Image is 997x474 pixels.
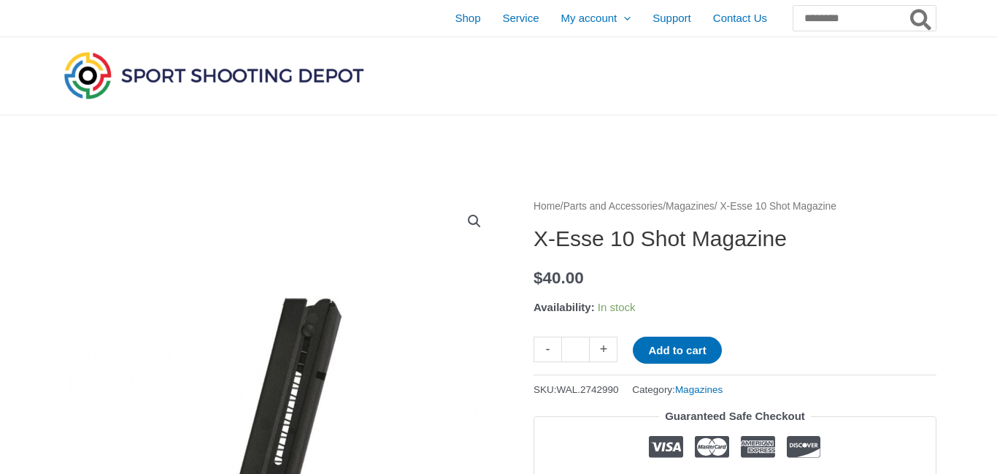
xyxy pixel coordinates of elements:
[561,337,590,362] input: Product quantity
[61,48,367,102] img: Sport Shooting Depot
[557,384,619,395] span: WAL.2742990
[534,226,936,252] h1: X-Esse 10 Shot Magazine
[534,197,936,216] nav: Breadcrumb
[675,384,723,395] a: Magazines
[633,337,721,364] button: Add to cart
[534,301,595,313] span: Availability:
[563,201,663,212] a: Parts and Accessories
[534,337,561,362] a: -
[666,201,715,212] a: Magazines
[534,269,543,287] span: $
[534,381,619,399] span: SKU:
[632,381,723,399] span: Category:
[590,337,617,362] a: +
[598,301,636,313] span: In stock
[534,201,561,212] a: Home
[907,6,936,31] button: Search
[659,406,811,427] legend: Guaranteed Safe Checkout
[461,208,488,234] a: View full-screen image gallery
[534,269,584,287] bdi: 40.00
